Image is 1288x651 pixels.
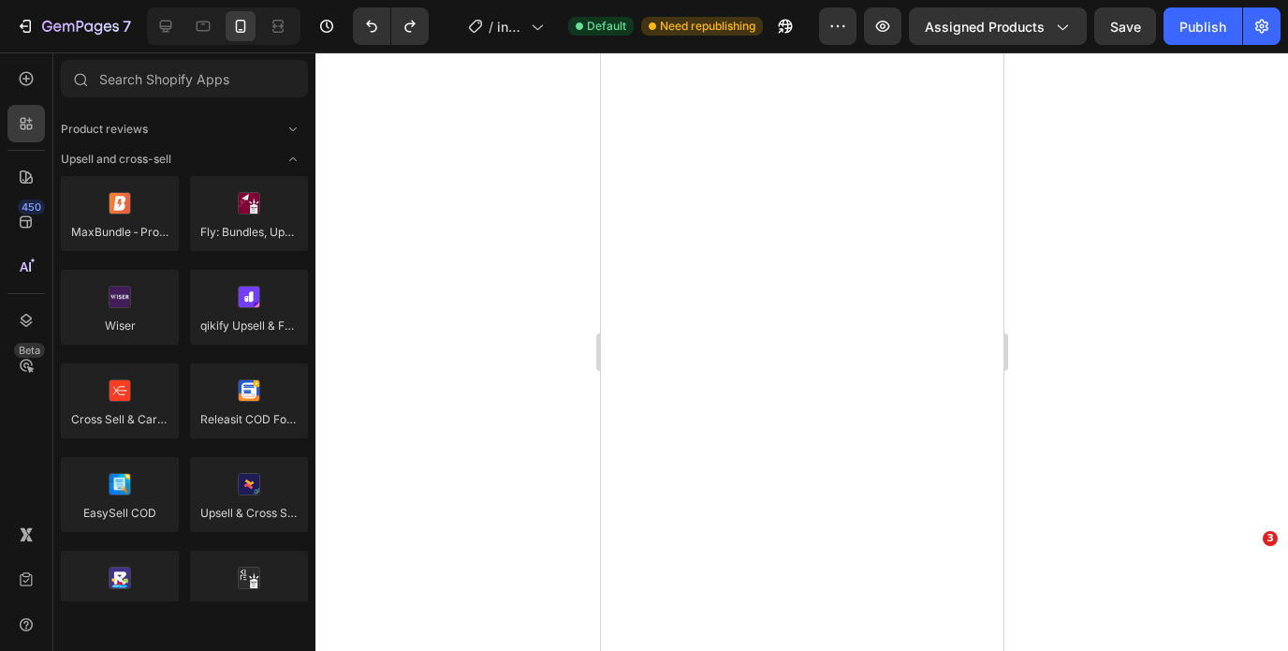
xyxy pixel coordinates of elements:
[123,15,131,37] p: 7
[278,114,308,144] span: Toggle open
[489,17,493,37] span: /
[1224,559,1269,604] iframe: Intercom live chat
[353,7,429,45] div: Undo/Redo
[14,343,45,358] div: Beta
[587,18,626,35] span: Default
[601,52,1003,651] iframe: Design area
[61,60,308,97] input: Search Shopify Apps
[278,144,308,174] span: Toggle open
[61,151,171,168] span: Upsell and cross-sell
[7,7,139,45] button: 7
[18,200,45,215] div: 450
[1179,17,1226,37] div: Publish
[925,17,1045,37] span: Assigned Products
[660,18,755,35] span: Need republishing
[1164,7,1242,45] button: Publish
[1110,19,1141,35] span: Save
[497,17,523,37] span: inspiration dustgo
[1094,7,1156,45] button: Save
[909,7,1087,45] button: Assigned Products
[61,121,148,138] span: Product reviews
[1263,531,1278,546] span: 3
